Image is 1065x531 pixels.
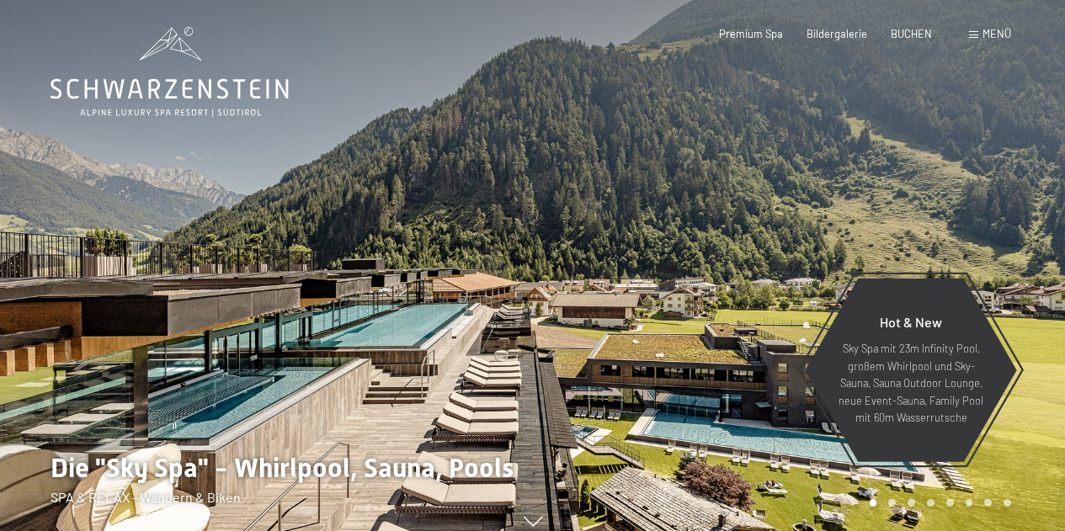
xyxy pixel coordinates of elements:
div: Carousel Page 8 [1004,499,1011,507]
div: Carousel Page 1 (Current Slide) [870,499,877,507]
a: Premium Spa [719,27,783,40]
div: Carousel Page 5 [946,499,954,507]
span: Hot & New [880,314,942,330]
a: Bildergalerie [807,27,867,40]
span: Menü [982,27,1011,40]
p: Sky Spa mit 23m Infinity Pool, großem Whirlpool und Sky-Sauna, Sauna Outdoor Lounge, neue Event-S... [838,340,984,426]
a: BUCHEN [891,27,932,40]
div: Carousel Page 3 [908,499,915,507]
div: Carousel Page 4 [927,499,935,507]
a: Hot & New Sky Spa mit 23m Infinity Pool, großem Whirlpool und Sky-Sauna, Sauna Outdoor Lounge, ne... [804,278,1018,463]
div: Carousel Page 6 [966,499,973,507]
div: Carousel Pagination [864,499,1011,507]
div: Carousel Page 7 [984,499,992,507]
div: Carousel Page 2 [888,499,896,507]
